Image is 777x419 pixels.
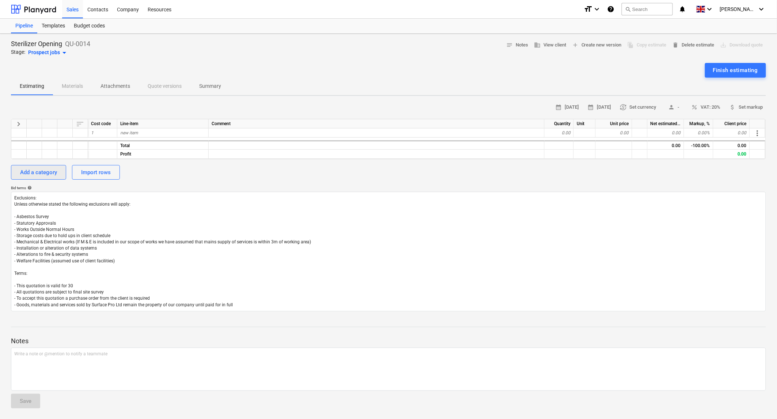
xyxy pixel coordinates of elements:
span: help [26,186,32,190]
span: VAT: 20% [691,103,721,112]
div: Cost code [88,119,117,128]
div: Quantity [545,119,574,128]
p: Notes [11,337,766,345]
a: Pipeline [11,19,37,33]
span: Set currency [620,103,656,112]
span: More actions [753,129,762,138]
div: Prospect jobs [28,48,69,57]
button: Import rows [72,165,120,180]
i: keyboard_arrow_down [705,5,714,14]
p: Attachments [101,82,130,90]
span: percent [691,104,698,111]
div: 0.00 [713,141,750,150]
div: Import rows [81,168,111,177]
p: Estimating [20,82,44,90]
button: [DATE] [585,102,614,113]
button: Delete estimate [670,40,717,51]
div: Profit [117,150,209,159]
p: QU-0014 [65,40,90,48]
span: Expand all categories [14,120,23,128]
div: Total [117,141,209,150]
div: 0.00 [596,128,632,138]
div: 0.00 [713,128,750,138]
span: arrow_drop_down [60,48,69,57]
p: Sterilizer Opening [11,40,62,48]
span: Notes [506,41,528,49]
span: notes [506,42,513,48]
div: 0.00 [648,128,684,138]
button: - [662,102,686,113]
div: Markup, % [684,119,713,128]
button: Add a category [11,165,66,180]
span: Delete estimate [672,41,715,49]
textarea: Exclusions: Unless otherwise stated the following exclusions will apply: - Asbestos Survey - Stat... [11,192,766,311]
div: Unit price [596,119,632,128]
div: Client price [713,119,750,128]
p: Summary [199,82,221,90]
i: keyboard_arrow_down [757,5,766,14]
div: Bid terms [11,186,766,190]
span: - [665,103,683,112]
div: 0.00 [648,141,684,150]
a: Budget codes [69,19,109,33]
div: Add a category [20,168,57,177]
div: 0.00% [684,128,713,138]
span: 1 [91,130,94,135]
i: keyboard_arrow_down [592,5,601,14]
span: [DATE] [555,103,579,112]
button: Search [622,3,673,15]
span: currency_exchange [620,104,627,111]
div: Net estimated cost [648,119,684,128]
span: [DATE] [588,103,611,112]
p: Stage: [11,48,25,57]
button: Finish estimating [705,63,766,78]
div: Finish estimating [713,66,758,75]
button: VAT: 20% [689,102,724,113]
span: calendar_month [555,104,562,111]
div: 0.00 [545,128,574,138]
span: View client [534,41,566,49]
i: notifications [679,5,686,14]
i: Knowledge base [607,5,614,14]
span: search [625,6,631,12]
div: Unit [574,119,596,128]
div: 0.00 [713,150,750,159]
button: Create new version [569,40,625,51]
button: View client [531,40,569,51]
a: Templates [37,19,69,33]
span: calendar_month [588,104,594,111]
span: delete [672,42,679,48]
div: Line-item [117,119,209,128]
span: business [534,42,541,48]
span: attach_money [729,104,736,111]
div: -100.00% [684,141,713,150]
button: Notes [503,40,531,51]
span: new item [120,130,138,135]
button: [DATE] [552,102,582,113]
span: [PERSON_NAME] [720,6,757,12]
div: Comment [209,119,545,128]
i: format_size [584,5,592,14]
span: add [572,42,579,48]
button: Set markup [727,102,766,113]
span: Create new version [572,41,622,49]
span: person [668,104,675,111]
button: Set currency [617,102,659,113]
span: Set markup [729,103,763,112]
